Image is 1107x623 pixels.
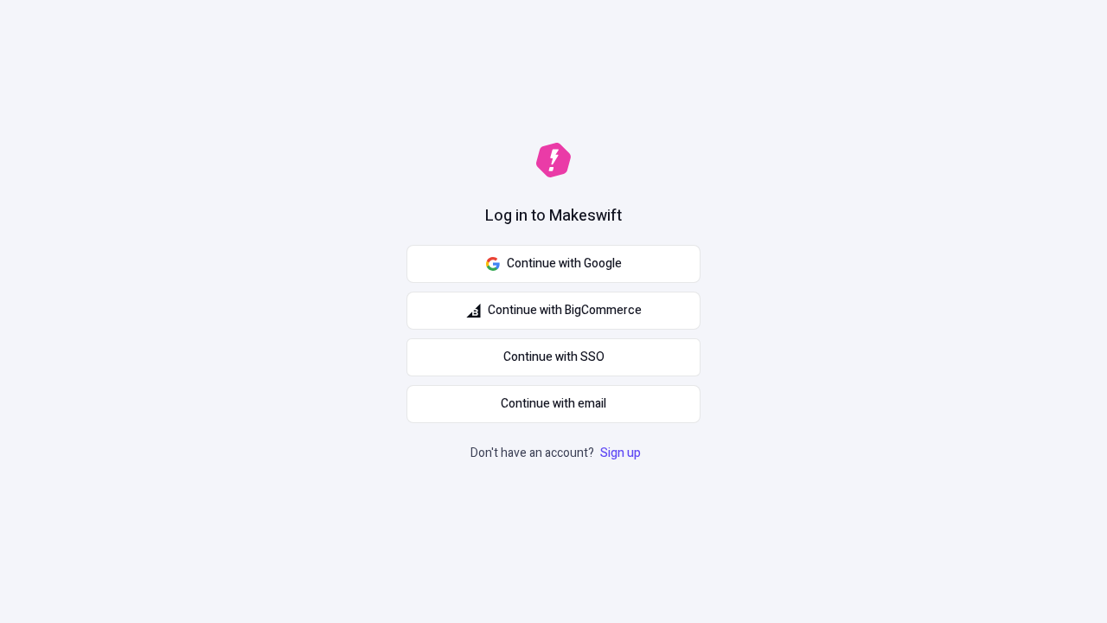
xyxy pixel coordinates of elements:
h1: Log in to Makeswift [485,205,622,228]
p: Don't have an account? [470,444,644,463]
span: Continue with Google [507,254,622,273]
a: Continue with SSO [406,338,701,376]
span: Continue with email [501,395,606,414]
a: Sign up [597,444,644,462]
span: Continue with BigCommerce [488,301,642,320]
button: Continue with Google [406,245,701,283]
button: Continue with BigCommerce [406,292,701,330]
button: Continue with email [406,385,701,423]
